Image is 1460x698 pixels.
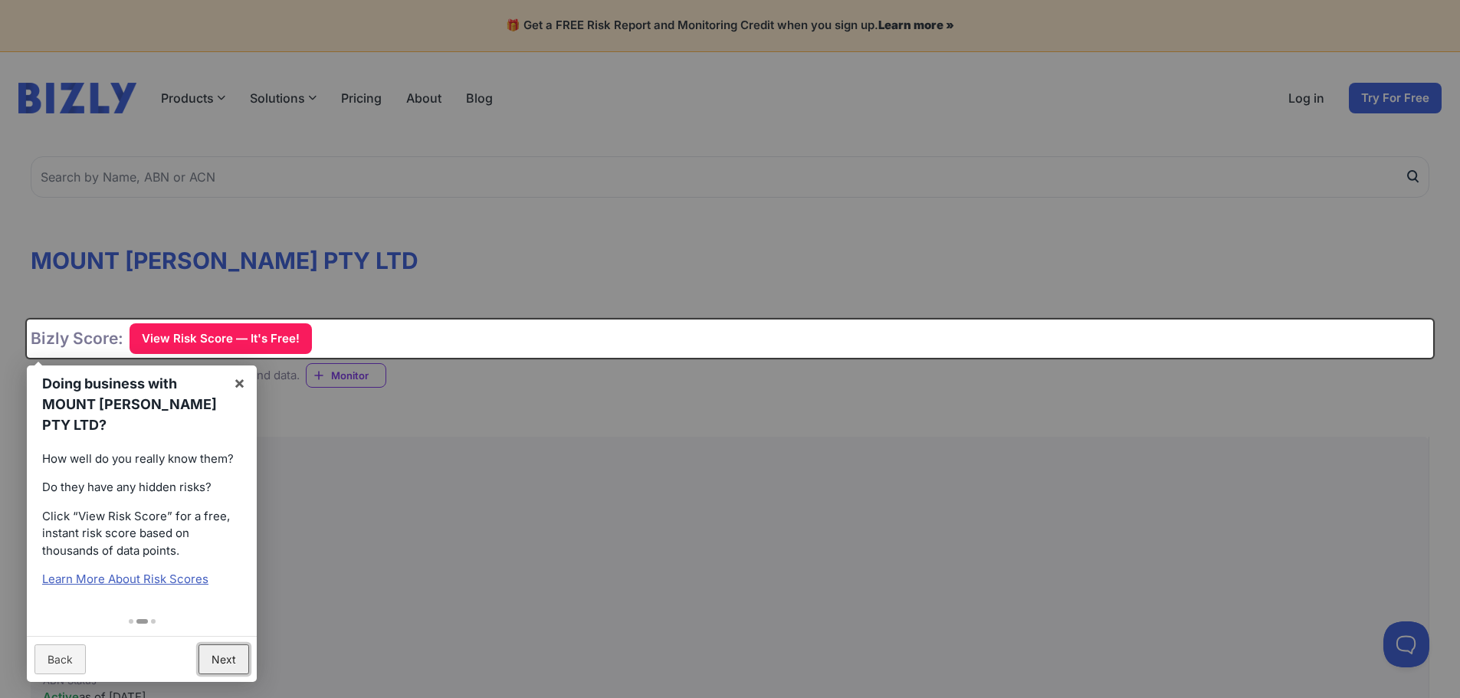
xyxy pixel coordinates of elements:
[222,365,257,400] a: ×
[42,451,241,468] p: How well do you really know them?
[42,572,208,586] a: Learn More About Risk Scores
[198,644,249,674] a: Next
[42,479,241,496] p: Do they have any hidden risks?
[34,644,86,674] a: Back
[42,373,221,435] h1: Doing business with MOUNT [PERSON_NAME] PTY LTD?
[42,508,241,560] p: Click “View Risk Score” for a free, instant risk score based on thousands of data points.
